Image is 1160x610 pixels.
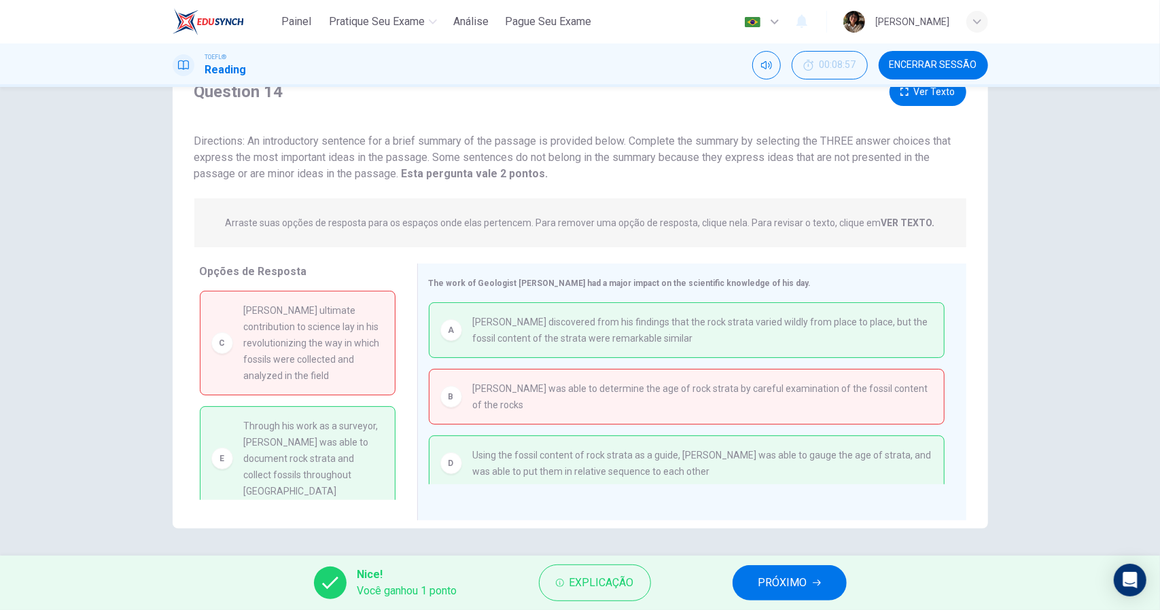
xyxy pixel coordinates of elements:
[357,583,457,599] span: Você ganhou 1 ponto
[205,52,227,62] span: TOEFL®
[505,14,591,30] span: Pague Seu Exame
[211,332,233,354] div: C
[244,418,384,499] span: Through his work as a surveyor, [PERSON_NAME] was able to document rock strata and collect fossil...
[357,567,457,583] span: Nice!
[244,302,384,384] span: [PERSON_NAME] ultimate contribution to science lay in his revolutionizing the way in which fossil...
[200,265,307,278] span: Opções de Resposta
[890,60,977,71] span: Encerrar Sessão
[820,60,856,71] span: 00:08:57
[890,78,966,106] button: Ver Texto
[173,8,275,35] a: EduSynch logo
[329,14,425,30] span: Pratique seu exame
[194,134,951,180] span: Directions: An introductory sentence for a brief summary of the passage is provided below. Comple...
[226,217,935,228] p: Arraste suas opções de resposta para os espaços onde elas pertencem. Para remover uma opção de re...
[876,14,950,30] div: [PERSON_NAME]
[1114,564,1146,596] div: Open Intercom Messenger
[440,386,462,408] div: B
[194,81,283,103] h4: Question 14
[453,14,489,30] span: Análise
[211,448,233,469] div: E
[881,217,935,228] strong: VER TEXTO.
[281,14,311,30] span: Painel
[499,10,597,34] button: Pague Seu Exame
[569,573,634,592] span: Explicação
[473,314,933,346] span: [PERSON_NAME] discovered from his findings that the rock strata varied wildly from place to place...
[879,51,988,79] button: Encerrar Sessão
[733,565,847,600] button: PRÓXIMO
[440,319,462,341] div: A
[843,11,865,33] img: Profile picture
[744,17,761,27] img: pt
[448,10,494,34] button: Análise
[205,62,247,78] h1: Reading
[758,573,807,592] span: PRÓXIMO
[792,51,868,79] button: 00:08:57
[473,380,933,413] span: [PERSON_NAME] was able to determine the age of rock strata by careful examination of the fossil c...
[275,10,318,34] button: Painel
[173,8,244,35] img: EduSynch logo
[792,51,868,79] div: Esconder
[539,564,651,601] button: Explicação
[752,51,781,79] div: Silenciar
[473,447,933,480] span: Using the fossil content of rock strata as a guide, [PERSON_NAME] was able to gauge the age of st...
[429,279,811,288] span: The work of Geologist [PERSON_NAME] had a major impact on the scientific knowledge of his day.
[323,10,442,34] button: Pratique seu exame
[440,452,462,474] div: D
[399,167,548,180] strong: Esta pergunta vale 2 pontos.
